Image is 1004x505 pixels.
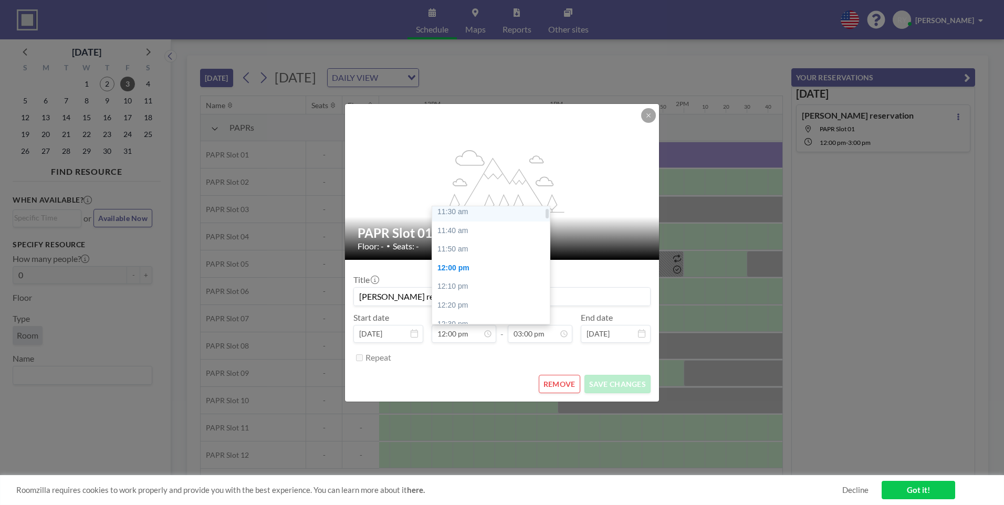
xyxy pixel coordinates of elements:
[358,225,647,241] h2: PAPR Slot 01
[432,203,555,222] div: 11:30 am
[584,375,651,393] button: SAVE CHANGES
[16,485,842,495] span: Roomzilla requires cookies to work properly and provide you with the best experience. You can lea...
[386,242,390,250] span: •
[500,316,504,339] span: -
[354,288,650,306] input: (No title)
[842,485,869,495] a: Decline
[353,312,389,323] label: Start date
[407,485,425,495] a: here.
[432,222,555,240] div: 11:40 am
[432,259,555,278] div: 12:00 pm
[432,296,555,315] div: 12:20 pm
[393,241,419,251] span: Seats: -
[441,149,564,212] g: flex-grow: 1.2;
[432,240,555,259] div: 11:50 am
[353,275,378,285] label: Title
[539,375,580,393] button: REMOVE
[432,315,555,334] div: 12:30 pm
[882,481,955,499] a: Got it!
[581,312,613,323] label: End date
[432,277,555,296] div: 12:10 pm
[365,352,391,363] label: Repeat
[358,241,384,251] span: Floor: -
